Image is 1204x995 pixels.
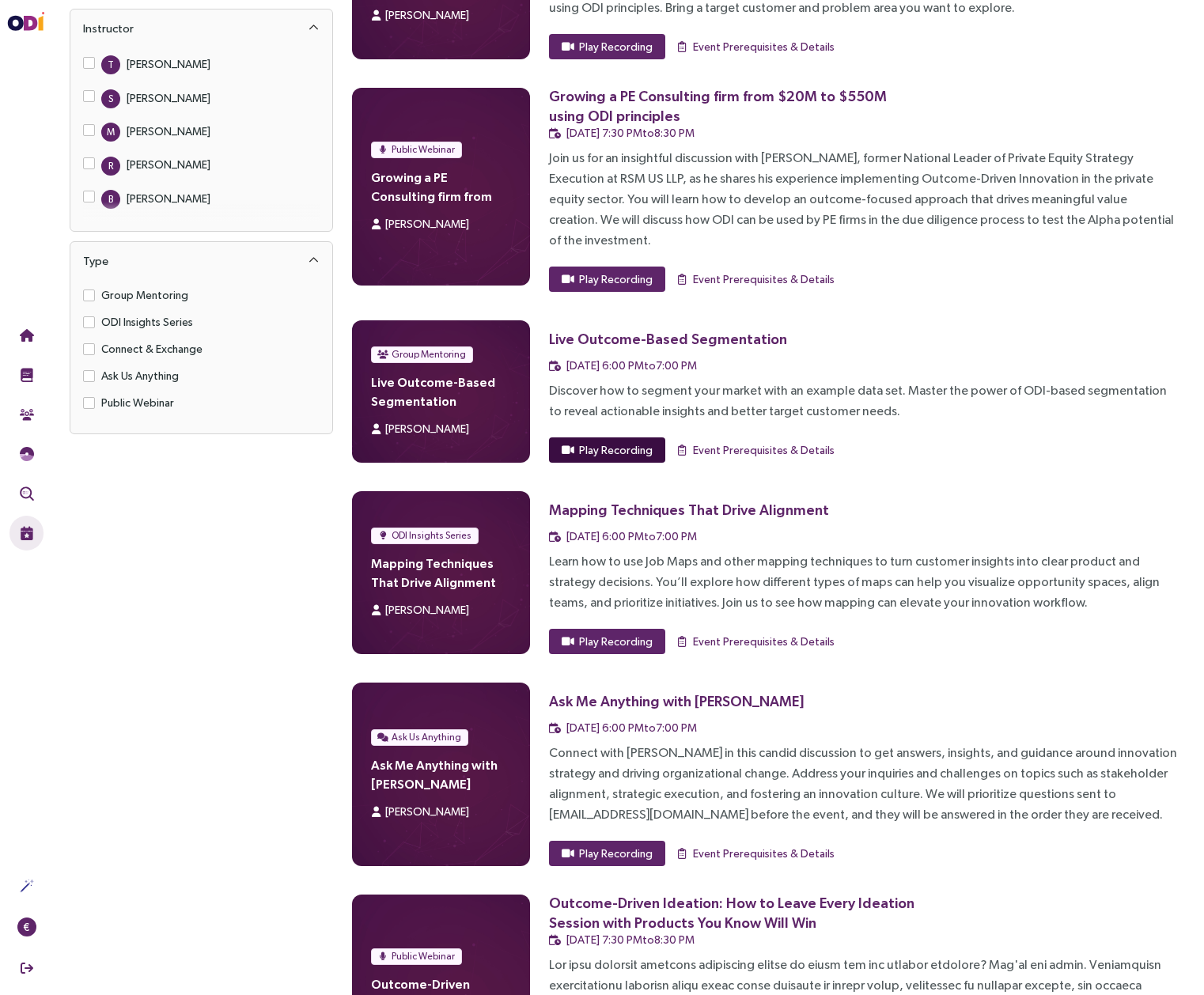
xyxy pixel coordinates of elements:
[549,841,665,866] button: Play Recording
[108,157,113,176] span: R
[23,917,30,936] span: €
[371,373,512,410] h4: Live Outcome-Based Segmentation
[127,89,210,107] div: [PERSON_NAME]
[549,329,787,349] div: Live Outcome-Based Segmentation
[20,526,34,540] img: Live Events
[127,123,210,140] div: [PERSON_NAME]
[95,340,209,358] span: Connect & Exchange
[20,879,34,893] img: Actions
[371,168,512,206] h4: Growing a PE Consulting firm from $20M to $550M using ODI principles
[108,190,113,209] span: B
[371,554,512,592] h4: Mapping Techniques That Drive Alignment
[549,691,804,711] div: Ask Me Anything with [PERSON_NAME]
[385,603,469,616] span: [PERSON_NAME]
[579,441,653,459] span: Play Recording
[20,407,34,422] img: Community
[566,530,697,543] span: [DATE] 6:00 PM to 7:00 PM
[127,156,210,173] div: [PERSON_NAME]
[385,9,469,21] span: [PERSON_NAME]
[675,34,835,59] button: Event Prerequisites & Details
[566,721,697,734] span: [DATE] 6:00 PM to 7:00 PM
[549,148,1179,251] div: Join us for an insightful discussion with [PERSON_NAME], former National Leader of Private Equity...
[70,242,332,280] div: Type
[693,271,835,288] span: Event Prerequisites & Details
[566,127,695,139] span: [DATE] 7:30 PM to 8:30 PM
[549,86,921,126] div: Growing a PE Consulting firm from $20M to $550M using ODI principles
[20,486,34,501] img: Outcome Validation
[108,89,113,108] span: S
[20,447,34,461] img: JTBD Needs Framework
[675,267,835,292] button: Event Prerequisites & Details
[95,313,199,331] span: ODI Insights Series
[579,633,653,650] span: Play Recording
[95,367,185,384] span: Ask Us Anything
[549,743,1179,825] div: Connect with [PERSON_NAME] in this candid discussion to get answers, insights, and guidance aroun...
[95,394,180,411] span: Public Webinar
[107,123,115,142] span: M
[693,441,835,459] span: Event Prerequisites & Details
[83,252,108,271] div: Type
[566,933,695,946] span: [DATE] 7:30 PM to 8:30 PM
[392,346,466,362] span: Group Mentoring
[549,437,665,463] button: Play Recording
[392,528,471,543] span: ODI Insights Series
[70,9,332,47] div: Instructor
[549,500,829,520] div: Mapping Techniques That Drive Alignment
[83,19,134,38] div: Instructor
[9,868,44,903] button: Actions
[392,948,455,964] span: Public Webinar
[9,910,44,944] button: €
[392,729,461,745] span: Ask Us Anything
[579,845,653,862] span: Play Recording
[385,805,469,818] span: [PERSON_NAME]
[385,422,469,435] span: [PERSON_NAME]
[693,633,835,650] span: Event Prerequisites & Details
[20,368,34,382] img: Training
[675,629,835,654] button: Event Prerequisites & Details
[385,218,469,230] span: [PERSON_NAME]
[9,951,44,986] button: Sign Out
[549,629,665,654] button: Play Recording
[566,359,697,372] span: [DATE] 6:00 PM to 7:00 PM
[549,893,921,933] div: Outcome-Driven Ideation: How to Leave Every Ideation Session with Products You Know Will Win
[127,190,210,207] div: [PERSON_NAME]
[693,38,835,55] span: Event Prerequisites & Details
[9,437,44,471] button: Needs Framework
[392,142,455,157] span: Public Webinar
[9,358,44,392] button: Training
[9,318,44,353] button: Home
[9,397,44,432] button: Community
[371,755,512,793] h4: Ask Me Anything with [PERSON_NAME]
[549,34,665,59] button: Play Recording
[675,841,835,866] button: Event Prerequisites & Details
[549,267,665,292] button: Play Recording
[108,55,114,74] span: T
[549,551,1179,613] div: Learn how to use Job Maps and other mapping techniques to turn customer insights into clear produ...
[95,286,195,304] span: Group Mentoring
[549,380,1179,422] div: Discover how to segment your market with an example data set. Master the power of ODI-based segme...
[9,476,44,511] button: Outcome Validation
[675,437,835,463] button: Event Prerequisites & Details
[693,845,835,862] span: Event Prerequisites & Details
[9,516,44,550] button: Live Events
[127,55,210,73] div: [PERSON_NAME]
[579,271,653,288] span: Play Recording
[579,38,653,55] span: Play Recording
